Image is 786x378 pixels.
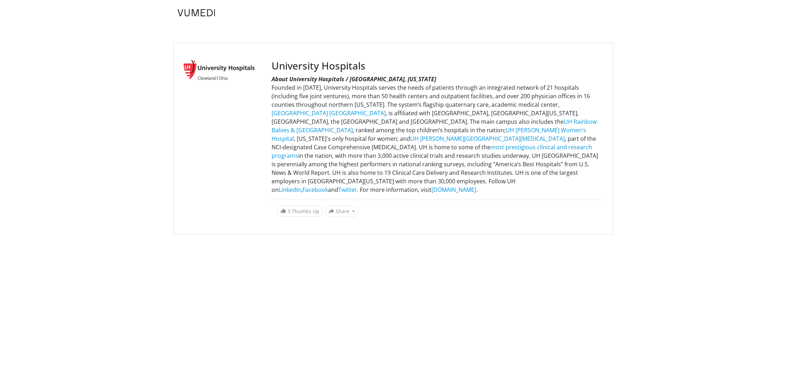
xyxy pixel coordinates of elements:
a: Twitter [338,186,357,194]
a: UH Rainbow Babies & [GEOGRAPHIC_DATA] [272,118,597,134]
span: 3 [288,208,290,215]
h3: University Hospitals [272,60,603,72]
a: most prestigious clinical and research programs [272,143,592,160]
a: Facebook [302,186,328,194]
button: Share [325,206,358,217]
a: [DOMAIN_NAME] [431,186,476,194]
a: UH [PERSON_NAME][GEOGRAPHIC_DATA][MEDICAL_DATA] [410,135,565,143]
p: Founded in [DATE], University Hospitals serves the needs of patients through an integrated networ... [272,75,603,194]
a: [GEOGRAPHIC_DATA] [GEOGRAPHIC_DATA] [272,109,386,117]
strong: About University Hospitals / [GEOGRAPHIC_DATA], [US_STATE] [272,75,436,83]
a: UH [PERSON_NAME] Women's Hospital [272,126,586,143]
img: VuMedi Logo [178,9,215,16]
a: LinkedIn [279,186,301,194]
a: 3 Thumbs Up [277,206,323,217]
